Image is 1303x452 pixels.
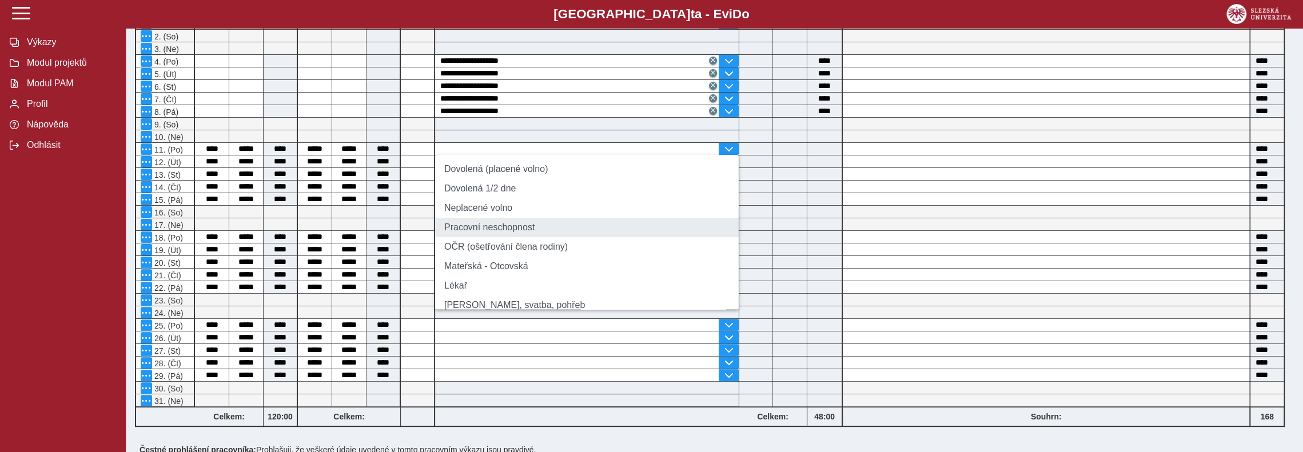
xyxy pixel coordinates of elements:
button: Menu [141,194,152,205]
img: logo_web_su.png [1226,4,1291,24]
button: Menu [141,269,152,281]
li: Lékař [435,276,739,295]
span: 3. (Ne) [152,45,179,54]
button: Menu [141,282,152,293]
span: 26. (Út) [152,334,181,343]
span: 27. (St) [152,346,181,355]
button: Menu [141,118,152,130]
li: Neplacené volno [435,198,739,218]
span: 28. (Čt) [152,359,181,368]
button: Menu [141,181,152,193]
span: 18. (Po) [152,233,183,242]
span: 20. (St) [152,258,181,267]
span: 31. (Ne) [152,397,184,406]
button: Menu [141,231,152,243]
button: Menu [141,43,152,54]
span: 17. (Ne) [152,221,184,230]
button: Menu [141,370,152,381]
span: 30. (So) [152,384,183,393]
span: 15. (Pá) [152,195,183,205]
b: 48:00 [807,412,842,421]
button: Menu [141,219,152,230]
b: 168 [1250,412,1284,421]
li: [PERSON_NAME], svatba, pohřeb [435,295,739,315]
button: Menu [141,319,152,331]
span: 9. (So) [152,120,178,129]
button: Menu [141,93,152,105]
span: 7. (Čt) [152,95,177,104]
li: Dovolená 1/2 dne [435,179,739,198]
button: Menu [141,294,152,306]
span: 14. (Čt) [152,183,181,192]
button: Menu [141,257,152,268]
button: Menu [141,30,152,42]
b: Souhrn: [1031,412,1062,421]
li: Dovolená (placené volno) [435,159,739,179]
span: 25. (Po) [152,321,183,330]
span: Profil [23,99,116,109]
span: 24. (Ne) [152,309,184,318]
span: 21. (Čt) [152,271,181,280]
button: Menu [141,131,152,142]
li: Mateřská - Otcovská [435,257,739,276]
span: 12. (Út) [152,158,181,167]
b: Celkem: [298,412,400,421]
span: 5. (Út) [152,70,177,79]
button: Menu [141,357,152,369]
button: Menu [141,206,152,218]
span: 16. (So) [152,208,183,217]
span: t [690,7,694,21]
li: Pracovní neschopnost [435,218,739,237]
span: o [742,7,750,21]
b: Celkem: [739,412,807,421]
button: Menu [141,307,152,318]
span: Modul projektů [23,58,116,68]
button: Menu [141,143,152,155]
span: Nápověda [23,119,116,130]
button: Menu [141,55,152,67]
button: Menu [141,68,152,79]
button: Menu [141,244,152,255]
span: 29. (Pá) [152,371,183,381]
button: Menu [141,345,152,356]
span: Výkazy [23,37,116,47]
span: 4. (Po) [152,57,178,66]
span: 2. (So) [152,32,178,41]
span: Modul PAM [23,78,116,89]
li: OČR (ošetřování člena rodiny) [435,237,739,257]
button: Menu [141,81,152,92]
span: 22. (Pá) [152,283,183,293]
button: Menu [141,169,152,180]
button: Menu [141,332,152,343]
span: D [732,7,742,21]
button: Menu [141,395,152,406]
span: 23. (So) [152,296,183,305]
button: Menu [141,382,152,394]
span: 13. (St) [152,170,181,179]
button: Menu [141,106,152,117]
span: 11. (Po) [152,145,183,154]
span: Odhlásit [23,140,116,150]
b: [GEOGRAPHIC_DATA] a - Evi [34,7,1269,22]
b: 120:00 [264,412,297,421]
span: 10. (Ne) [152,133,184,142]
button: Menu [141,156,152,167]
span: 19. (Út) [152,246,181,255]
b: Celkem: [195,412,263,421]
span: 8. (Pá) [152,107,178,117]
span: 6. (St) [152,82,176,91]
